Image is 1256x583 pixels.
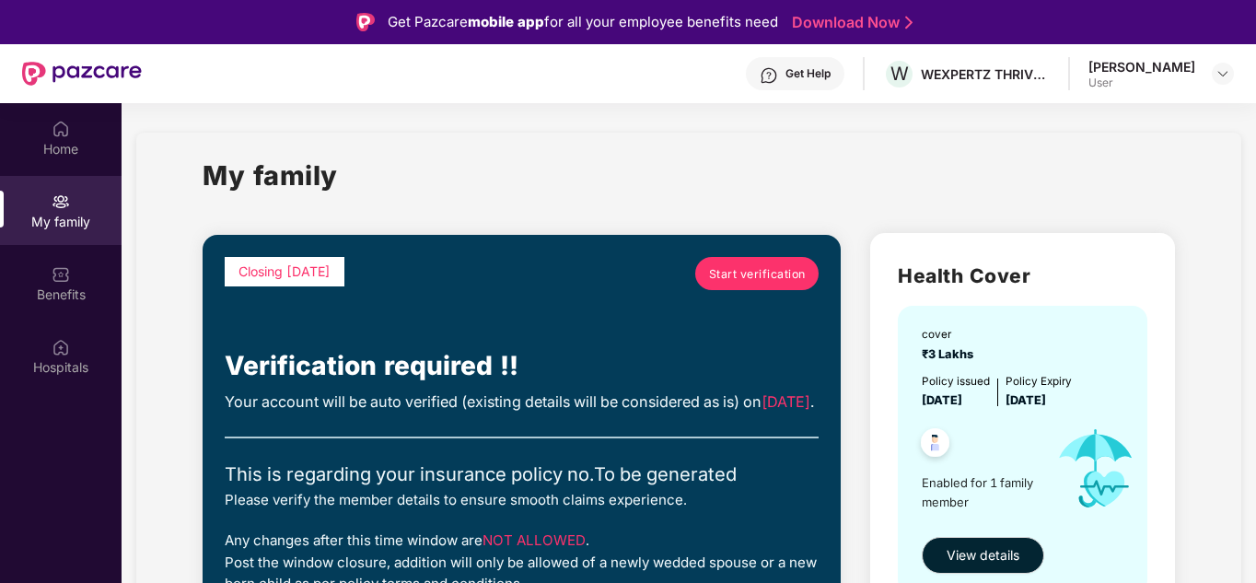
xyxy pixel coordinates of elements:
div: cover [922,326,979,344]
span: W [890,63,909,85]
div: Verification required !! [225,345,819,386]
img: icon [1041,410,1149,527]
div: WEXPERTZ THRIVE INDIA PRIVATE LIMITED [921,65,1050,83]
button: View details [922,537,1044,574]
span: ₹3 Lakhs [922,347,979,361]
span: [DATE] [1006,393,1046,407]
span: [DATE] [922,393,962,407]
img: Stroke [905,13,913,32]
strong: mobile app [468,13,544,30]
div: Please verify the member details to ensure smooth claims experience. [225,489,819,511]
a: Start verification [695,257,819,290]
span: View details [947,545,1019,566]
div: Policy issued [922,373,990,391]
h2: Health Cover [898,261,1147,291]
div: User [1088,76,1195,90]
div: Get Pazcare for all your employee benefits need [388,11,778,33]
div: Policy Expiry [1006,373,1072,391]
img: svg+xml;base64,PHN2ZyBpZD0iQmVuZWZpdHMiIHhtbG5zPSJodHRwOi8vd3d3LnczLm9yZy8yMDAwL3N2ZyIgd2lkdGg9Ij... [52,265,70,284]
span: Enabled for 1 family member [922,473,1041,511]
div: Get Help [785,66,831,81]
img: Logo [356,13,375,31]
div: [PERSON_NAME] [1088,58,1195,76]
img: svg+xml;base64,PHN2ZyBpZD0iSGVscC0zMngzMiIgeG1sbnM9Imh0dHA6Ly93d3cudzMub3JnLzIwMDAvc3ZnIiB3aWR0aD... [760,66,778,85]
img: svg+xml;base64,PHN2ZyBpZD0iSG9tZSIgeG1sbnM9Imh0dHA6Ly93d3cudzMub3JnLzIwMDAvc3ZnIiB3aWR0aD0iMjAiIG... [52,120,70,138]
img: svg+xml;base64,PHN2ZyBpZD0iRHJvcGRvd24tMzJ4MzIiIHhtbG5zPSJodHRwOi8vd3d3LnczLm9yZy8yMDAwL3N2ZyIgd2... [1215,66,1230,81]
a: Download Now [792,13,907,32]
img: svg+xml;base64,PHN2ZyBpZD0iSG9zcGl0YWxzIiB4bWxucz0iaHR0cDovL3d3dy53My5vcmcvMjAwMC9zdmciIHdpZHRoPS... [52,338,70,356]
span: Closing [DATE] [238,263,331,279]
img: svg+xml;base64,PHN2ZyB4bWxucz0iaHR0cDovL3d3dy53My5vcmcvMjAwMC9zdmciIHdpZHRoPSI0OC45NDMiIGhlaWdodD... [913,423,958,468]
div: This is regarding your insurance policy no. To be generated [225,461,819,490]
span: Start verification [709,265,806,283]
div: Your account will be auto verified (existing details will be considered as is) on . [225,391,819,414]
h1: My family [203,155,338,196]
span: [DATE] [762,392,810,411]
img: New Pazcare Logo [22,62,142,86]
img: svg+xml;base64,PHN2ZyB3aWR0aD0iMjAiIGhlaWdodD0iMjAiIHZpZXdCb3g9IjAgMCAyMCAyMCIgZmlsbD0ibm9uZSIgeG... [52,192,70,211]
span: NOT ALLOWED [483,531,586,549]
